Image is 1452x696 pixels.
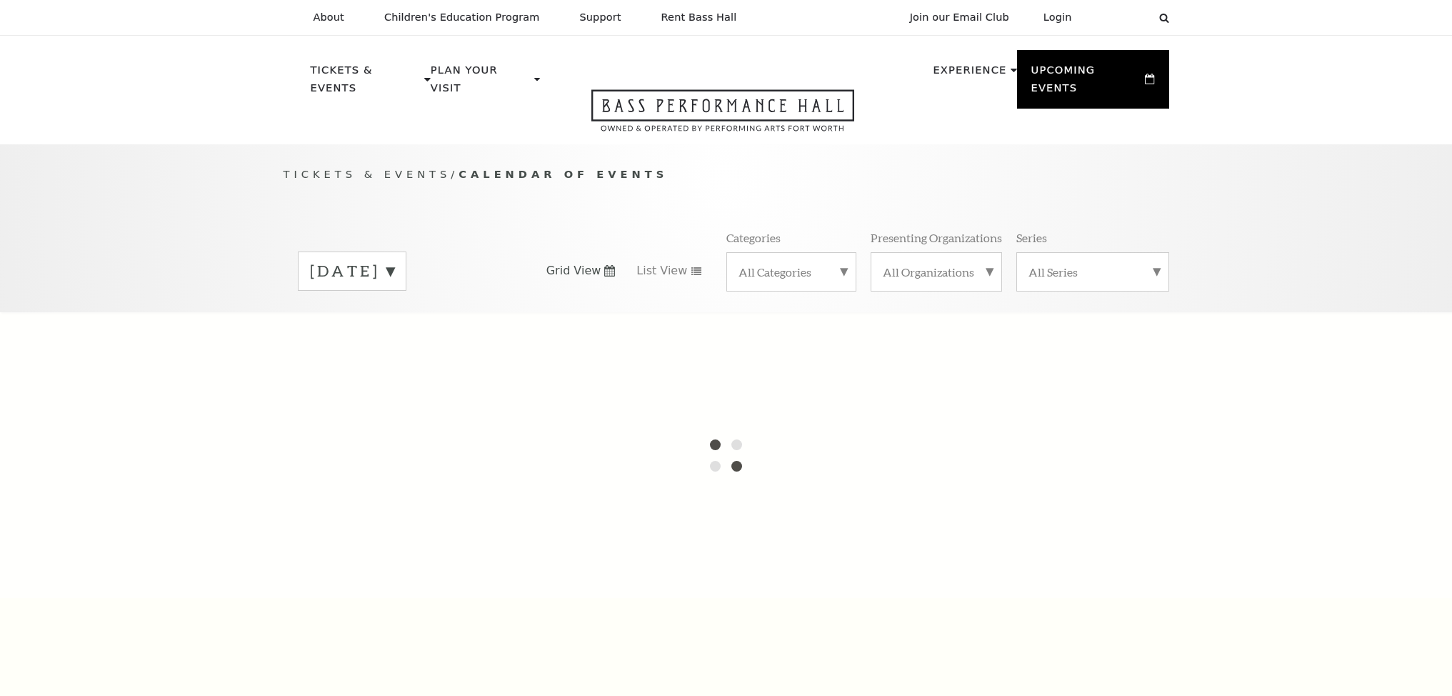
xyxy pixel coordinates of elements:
select: Select: [1095,11,1146,24]
p: Plan Your Visit [431,61,531,105]
span: Grid View [546,263,601,279]
p: Presenting Organizations [871,230,1002,245]
span: Calendar of Events [459,168,668,180]
p: Upcoming Events [1031,61,1142,105]
p: Experience [933,61,1006,87]
span: List View [636,263,687,279]
label: All Series [1028,264,1157,279]
span: Tickets & Events [284,168,451,180]
p: Categories [726,230,781,245]
p: / [284,166,1169,184]
label: All Categories [738,264,844,279]
p: About [314,11,344,24]
label: [DATE] [310,260,394,282]
p: Support [580,11,621,24]
label: All Organizations [883,264,990,279]
p: Tickets & Events [311,61,421,105]
p: Children's Education Program [384,11,540,24]
p: Rent Bass Hall [661,11,737,24]
p: Series [1016,230,1047,245]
